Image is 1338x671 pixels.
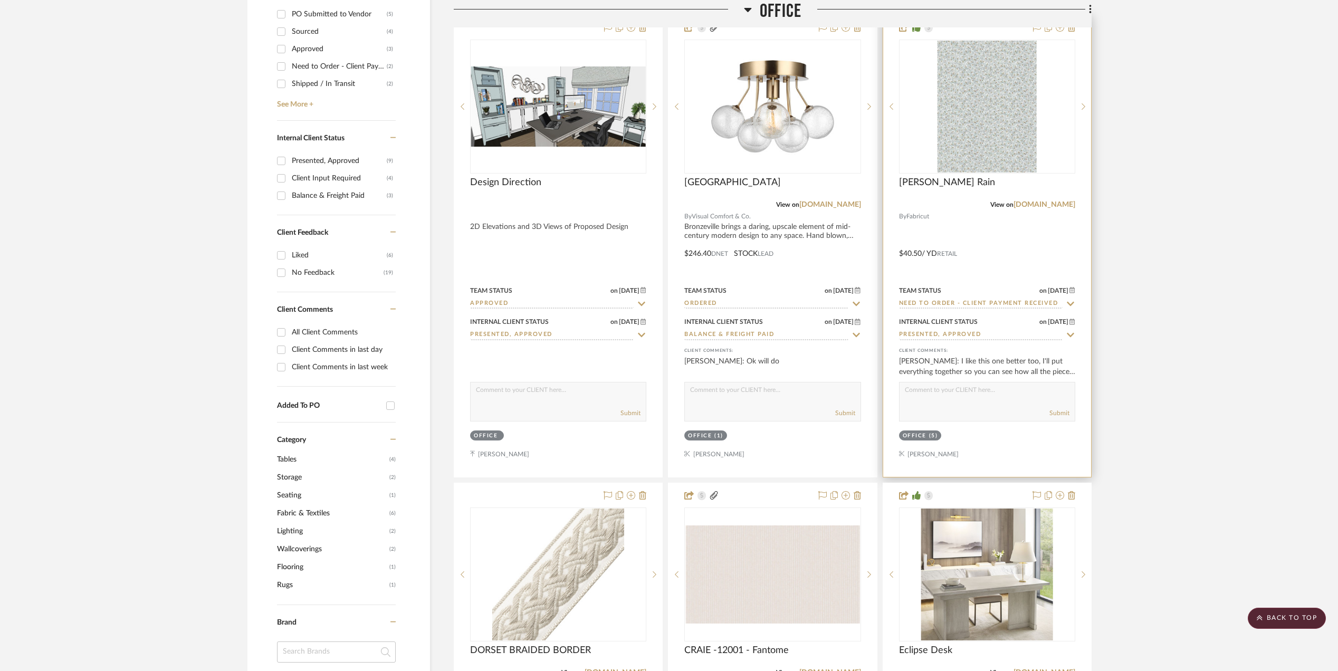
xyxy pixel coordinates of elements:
div: [PERSON_NAME]: Ok will do [684,356,861,377]
span: on [610,287,618,294]
img: Bronzeville [706,41,838,172]
div: (6) [387,247,393,264]
div: (5) [387,6,393,23]
div: Added To PO [277,401,381,410]
span: (6) [389,505,396,522]
span: [DATE] [832,287,855,294]
span: Fabricut [906,212,929,222]
span: on [1039,287,1047,294]
span: (1) [389,487,396,504]
div: 0 [471,40,646,173]
span: Brand [277,619,297,626]
span: (1) [389,559,396,576]
span: View on [776,202,799,208]
div: Office [688,432,712,440]
div: Presented, Approved [292,152,387,169]
div: Client Input Required [292,170,387,187]
span: Storage [277,468,387,486]
span: Visual Comfort & Co. [692,212,751,222]
span: Rugs [277,576,387,594]
div: Sourced [292,23,387,40]
div: 0 [685,40,860,173]
div: (9) [387,152,393,169]
span: [DATE] [618,318,641,325]
span: Seating [277,486,387,504]
div: 0 [900,508,1075,641]
div: 0 [685,508,860,641]
input: Type to Search… [684,330,848,340]
span: [PERSON_NAME] Rain [899,177,995,188]
span: (4) [389,451,396,468]
div: Team Status [899,286,941,295]
span: [DATE] [832,318,855,325]
div: PO Submitted to Vendor [292,6,387,23]
input: Type to Search… [470,330,634,340]
div: (4) [387,23,393,40]
input: Type to Search… [470,299,634,309]
input: Type to Search… [899,330,1063,340]
img: CRAIE -12001 - Fantome [685,525,859,624]
span: (2) [389,541,396,558]
img: Parker Rain [938,41,1037,172]
span: Client Comments [277,306,333,313]
div: All Client Comments [292,324,393,341]
span: (2) [389,523,396,540]
div: Balance & Freight Paid [292,187,387,204]
span: on [610,319,618,325]
a: [DOMAIN_NAME] [799,201,861,208]
img: DORSET BRAIDED BORDER [492,509,624,640]
div: 0 [900,40,1075,173]
div: (2) [387,75,393,92]
div: Need to Order - Client Payment Received [292,58,387,75]
div: Client Comments in last week [292,359,393,376]
span: (2) [389,469,396,486]
div: Team Status [684,286,727,295]
span: on [825,319,832,325]
span: Client Feedback [277,229,328,236]
span: Lighting [277,522,387,540]
div: Internal Client Status [684,317,763,327]
span: DORSET BRAIDED BORDER [470,645,591,656]
input: Type to Search… [684,299,848,309]
span: By [899,212,906,222]
span: By [684,212,692,222]
div: (4) [387,170,393,187]
button: Submit [835,408,855,418]
span: [DATE] [618,287,641,294]
span: on [825,287,832,294]
span: (1) [389,577,396,593]
div: Internal Client Status [899,317,978,327]
input: Search Brands [277,641,396,663]
div: (2) [387,58,393,75]
span: Internal Client Status [277,135,345,142]
span: [GEOGRAPHIC_DATA] [684,177,781,188]
div: Client Comments in last day [292,341,393,358]
div: (3) [387,187,393,204]
div: (3) [387,41,393,57]
span: Category [277,436,306,445]
span: [DATE] [1047,287,1069,294]
div: Team Status [470,286,512,295]
span: on [1039,319,1047,325]
div: Office [474,432,498,440]
div: No Feedback [292,264,384,281]
a: [DOMAIN_NAME] [1014,201,1075,208]
span: Fabric & Textiles [277,504,387,522]
div: Shipped / In Transit [292,75,387,92]
div: (5) [929,432,938,440]
div: Office [903,432,926,440]
div: Liked [292,247,387,264]
div: Internal Client Status [470,317,549,327]
span: Flooring [277,558,387,576]
span: [DATE] [1047,318,1069,325]
span: Design Direction [470,177,541,188]
img: Eclipse Desk [921,509,1053,640]
span: View on [990,202,1014,208]
div: Approved [292,41,387,57]
scroll-to-top-button: BACK TO TOP [1248,608,1326,629]
button: Submit [620,408,641,418]
span: Wallcoverings [277,540,387,558]
button: Submit [1049,408,1069,418]
div: (19) [384,264,393,281]
span: Eclipse Desk [899,645,952,656]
